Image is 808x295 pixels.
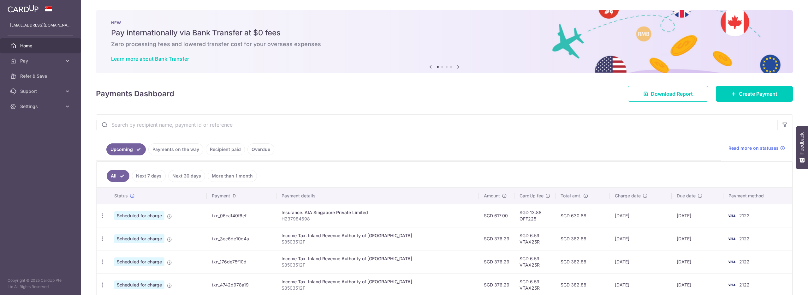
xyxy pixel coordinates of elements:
span: 2122 [739,259,750,264]
td: [DATE] [672,250,723,273]
h6: Zero processing fees and lowered transfer cost for your overseas expenses [111,40,778,48]
td: SGD 376.29 [479,250,514,273]
span: 2122 [739,236,750,241]
span: Charge date [615,193,641,199]
p: S8503512F [282,239,474,245]
td: SGD 6.59 VTAX25R [514,227,555,250]
span: Scheduled for charge [114,280,164,289]
img: Bank Card [725,212,738,220]
a: Upcoming [106,143,146,155]
span: Status [114,193,128,199]
span: CardUp fee [520,193,544,199]
a: Next 7 days [132,170,166,182]
th: Payment details [276,188,479,204]
p: S8503512F [282,285,474,291]
a: More than 1 month [208,170,257,182]
div: Insurance. AIA Singapore Private Limited [282,209,474,216]
img: Bank transfer banner [96,10,793,73]
td: txn_176de75f10d [207,250,276,273]
p: NEW [111,20,778,25]
span: 2122 [739,213,750,218]
a: Overdue [247,143,274,155]
td: SGD 376.29 [479,227,514,250]
div: Income Tax. Inland Revenue Authority of [GEOGRAPHIC_DATA] [282,256,474,262]
span: Due date [677,193,696,199]
td: SGD 382.88 [555,250,610,273]
a: Next 30 days [168,170,205,182]
span: 2122 [739,282,750,287]
a: Payments on the way [148,143,203,155]
span: Settings [20,103,62,110]
a: Learn more about Bank Transfer [111,56,189,62]
td: SGD 617.00 [479,204,514,227]
img: CardUp [8,5,39,13]
td: [DATE] [610,250,671,273]
a: Read more on statuses [728,145,785,151]
span: Read more on statuses [728,145,779,151]
a: Recipient paid [206,143,245,155]
td: SGD 630.88 [555,204,610,227]
div: Income Tax. Inland Revenue Authority of [GEOGRAPHIC_DATA] [282,279,474,285]
td: SGD 6.59 VTAX25R [514,250,555,273]
td: [DATE] [672,204,723,227]
img: Bank Card [725,258,738,266]
img: Bank Card [725,281,738,289]
span: Download Report [651,90,693,98]
a: Download Report [628,86,708,102]
td: [DATE] [672,227,723,250]
p: H237984698 [282,216,474,222]
span: Amount [484,193,500,199]
span: Feedback [799,132,805,154]
span: Total amt. [561,193,581,199]
th: Payment ID [207,188,276,204]
img: Bank Card [725,235,738,243]
p: [EMAIL_ADDRESS][DOMAIN_NAME] [10,22,71,28]
td: [DATE] [610,227,671,250]
span: Scheduled for charge [114,234,164,243]
td: SGD 382.88 [555,227,610,250]
td: SGD 13.88 OFF225 [514,204,555,227]
span: Scheduled for charge [114,257,164,266]
a: All [107,170,129,182]
span: Pay [20,58,62,64]
span: Create Payment [739,90,777,98]
td: [DATE] [610,204,671,227]
td: txn_3ec6de10d4a [207,227,276,250]
h4: Payments Dashboard [96,88,174,99]
p: S8503512F [282,262,474,268]
div: Income Tax. Inland Revenue Authority of [GEOGRAPHIC_DATA] [282,232,474,239]
span: Support [20,88,62,94]
input: Search by recipient name, payment id or reference [96,115,777,135]
span: Refer & Save [20,73,62,79]
td: txn_06ca140f6ef [207,204,276,227]
h5: Pay internationally via Bank Transfer at $0 fees [111,28,778,38]
th: Payment method [723,188,792,204]
button: Feedback - Show survey [796,126,808,169]
a: Create Payment [716,86,793,102]
span: Scheduled for charge [114,211,164,220]
span: Home [20,43,62,49]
